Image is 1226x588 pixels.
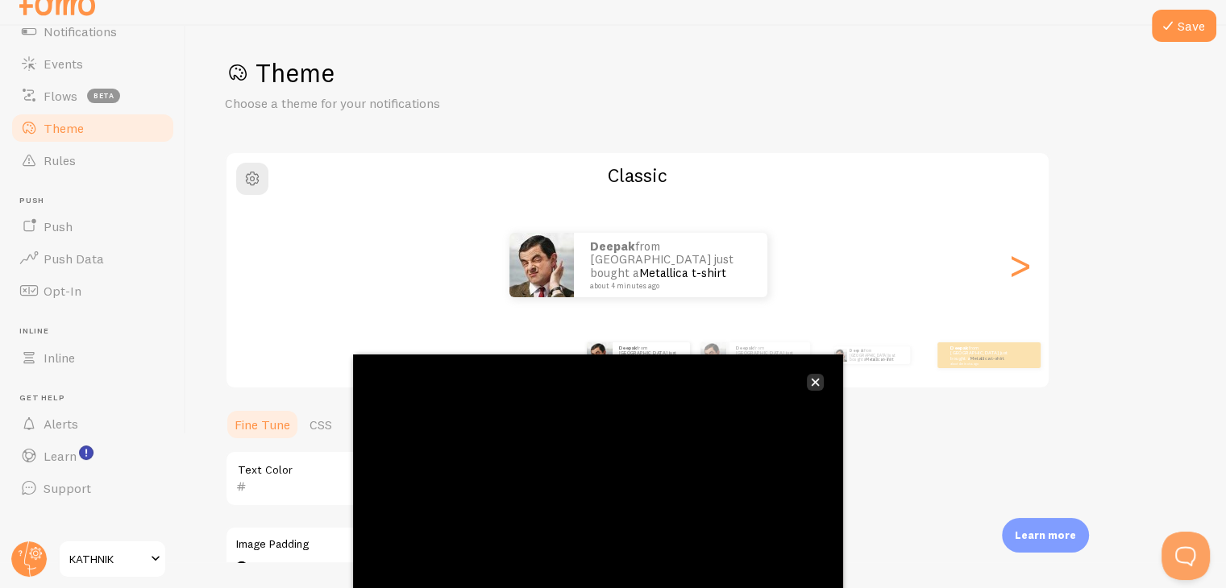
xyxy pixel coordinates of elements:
[225,408,300,441] a: Fine Tune
[44,416,78,432] span: Alerts
[590,240,751,290] p: from [GEOGRAPHIC_DATA] just bought a
[10,440,176,472] a: Learn
[1002,518,1089,553] div: Learn more
[44,120,84,136] span: Theme
[590,282,746,290] small: about 4 minutes ago
[1010,207,1029,323] div: Next slide
[10,242,176,275] a: Push Data
[225,94,612,113] p: Choose a theme for your notifications
[10,48,176,80] a: Events
[19,196,176,206] span: Push
[236,537,697,552] label: Image Padding
[44,56,83,72] span: Events
[44,480,91,496] span: Support
[587,342,613,368] img: Fomo
[300,408,342,441] a: CSS
[10,112,176,144] a: Theme
[700,342,726,368] img: Fomo
[950,345,1015,365] p: from [GEOGRAPHIC_DATA] just bought a
[10,15,176,48] a: Notifications
[44,350,75,366] span: Inline
[590,238,635,254] strong: Deepak
[619,345,684,365] p: from [GEOGRAPHIC_DATA] just bought a
[866,357,893,362] a: Metallica t-shirt
[850,346,904,364] p: from [GEOGRAPHIC_DATA] just bought a
[44,283,81,299] span: Opt-In
[10,408,176,440] a: Alerts
[950,345,968,351] strong: Deepak
[44,218,73,234] span: Push
[44,152,76,168] span: Rules
[44,251,104,267] span: Push Data
[44,88,77,104] span: Flows
[10,144,176,176] a: Rules
[58,540,167,578] a: KATHNIK
[807,374,824,391] button: close,
[1015,528,1076,543] p: Learn more
[1162,532,1210,580] iframe: Help Scout Beacon - Open
[736,345,804,365] p: from [GEOGRAPHIC_DATA] just bought a
[226,163,1049,188] h2: Classic
[10,210,176,242] a: Push
[44,448,77,464] span: Learn
[639,265,726,280] a: Metallica t-shirt
[10,472,176,504] a: Support
[10,342,176,374] a: Inline
[225,56,1187,89] h1: Theme
[19,393,176,404] span: Get Help
[69,549,146,569] span: KATHNIK
[736,345,754,351] strong: Deepak
[79,445,94,460] svg: <p>Watch New Feature Tutorials!</p>
[87,89,120,103] span: beta
[44,23,117,39] span: Notifications
[970,355,1004,362] a: Metallica t-shirt
[850,348,864,353] strong: Deepak
[10,275,176,307] a: Opt-In
[1152,10,1216,42] button: Save
[19,326,176,337] span: Inline
[509,233,574,297] img: Fomo
[10,80,176,112] a: Flows beta
[950,362,1013,365] small: about 4 minutes ago
[619,345,637,351] strong: Deepak
[833,349,846,362] img: Fomo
